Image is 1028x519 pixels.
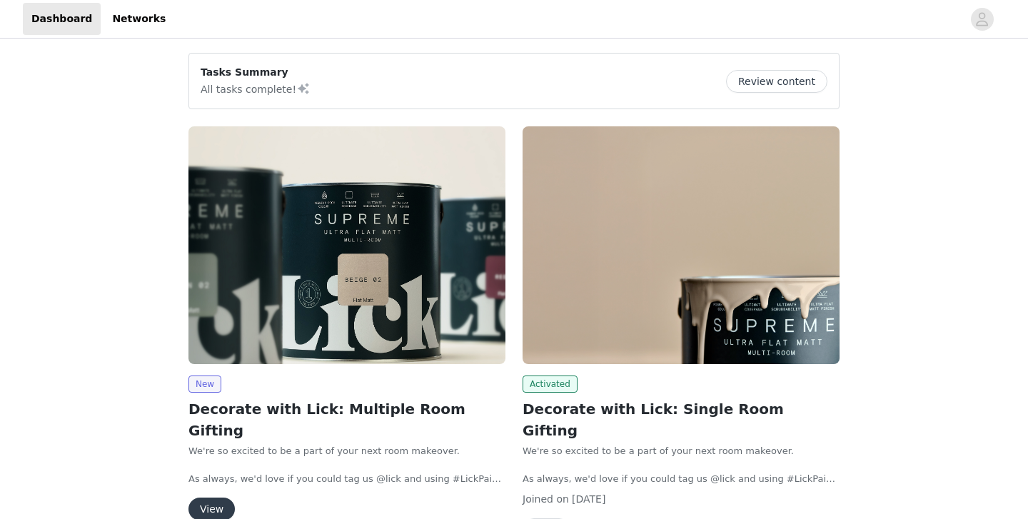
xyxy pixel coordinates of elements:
span: Joined on [523,493,569,505]
span: New [188,376,221,393]
img: Lick [523,126,840,364]
span: [DATE] [572,493,605,505]
span: As always, we'd love if you could tag us @lick and using #LickPaint (if you use hashtags) so we c... [523,473,835,512]
p: All tasks complete! [201,80,311,97]
p: Tasks Summary [201,65,311,80]
div: avatar [975,8,989,31]
p: We're so excited to be a part of your next room makeover. [188,444,505,458]
a: Dashboard [23,3,101,35]
h2: Decorate with Lick: Multiple Room Gifting [188,398,505,441]
img: Lick [188,126,505,364]
button: Review content [726,70,827,93]
span: Activated [523,376,578,393]
a: Networks [104,3,174,35]
h2: Decorate with Lick: Single Room Gifting [523,398,840,441]
a: View [188,504,235,515]
p: We're so excited to be a part of your next room makeover. [523,444,840,458]
span: As always, we'd love if you could tag us @lick and using #LickPaint (if you use hashtags) so we c... [188,473,501,512]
